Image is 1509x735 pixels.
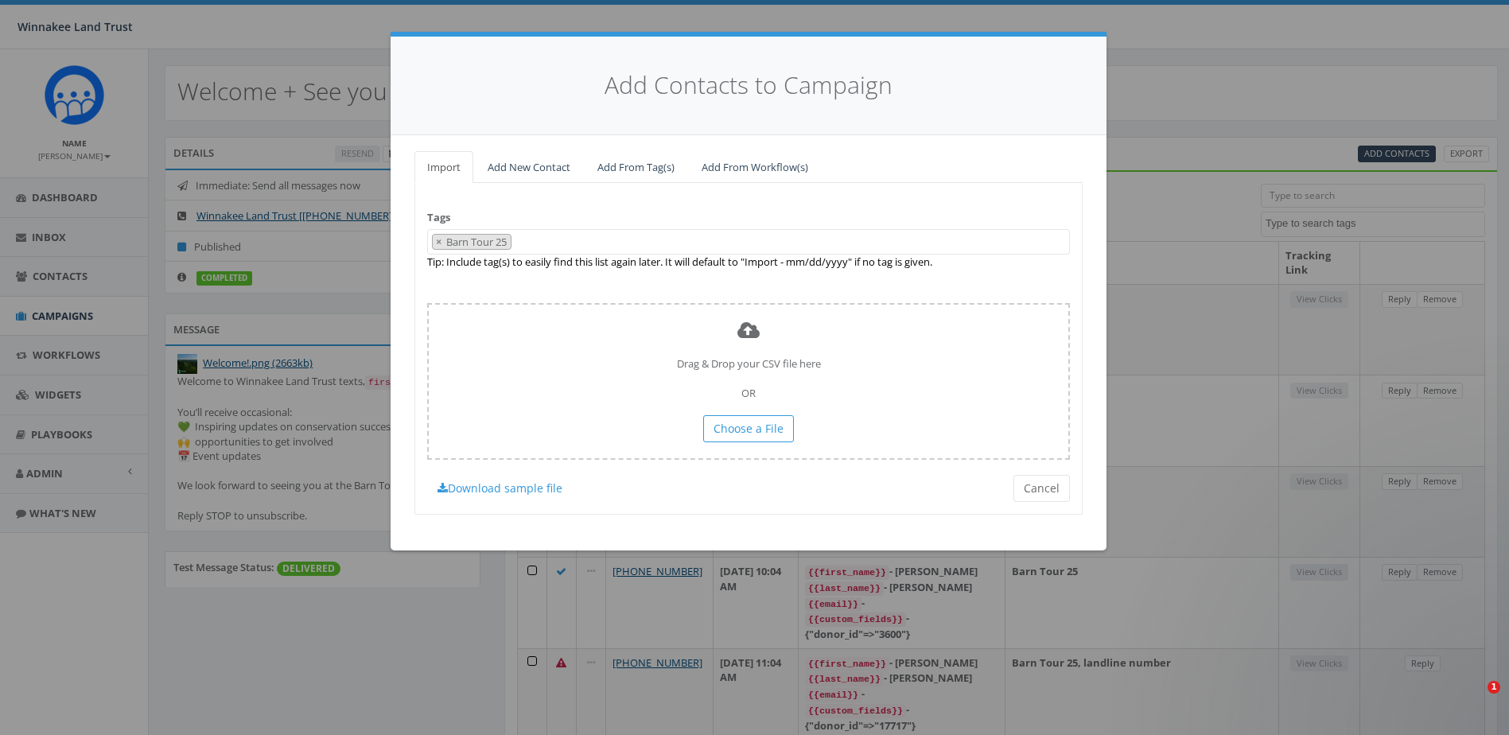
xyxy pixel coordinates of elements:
[427,210,450,225] label: Tags
[741,386,756,400] span: OR
[433,235,445,250] button: Remove item
[445,235,511,249] span: Barn Tour 25
[436,235,441,249] span: ×
[714,421,784,436] span: Choose a File
[427,255,932,270] label: Tip: Include tag(s) to easily find this list again later. It will default to "Import - mm/dd/yyyy...
[427,303,1070,460] div: Drag & Drop your CSV file here
[414,151,473,184] a: Import
[515,235,523,250] textarea: Search
[432,234,511,251] li: Barn Tour 25
[1013,475,1070,502] button: Cancel
[1488,681,1500,694] span: 1
[689,151,821,184] a: Add From Workflow(s)
[1455,681,1493,719] iframe: Intercom live chat
[427,475,573,502] a: Download sample file
[414,68,1083,103] h4: Add Contacts to Campaign
[475,151,583,184] a: Add New Contact
[585,151,687,184] a: Add From Tag(s)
